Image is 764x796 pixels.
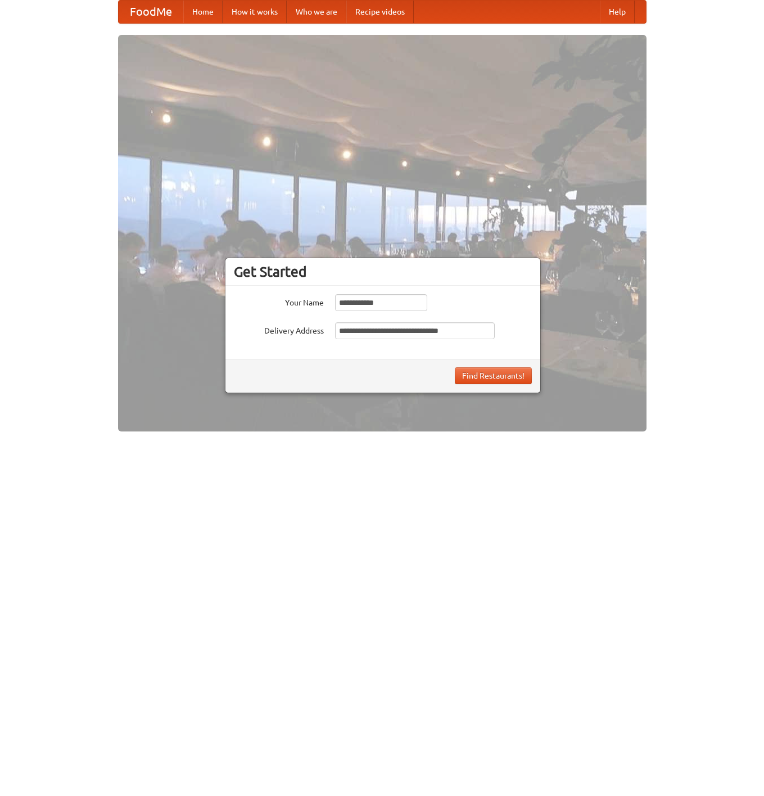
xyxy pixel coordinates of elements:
a: Home [183,1,223,23]
label: Your Name [234,294,324,308]
button: Find Restaurants! [455,367,532,384]
a: Recipe videos [346,1,414,23]
a: Who we are [287,1,346,23]
label: Delivery Address [234,322,324,336]
a: How it works [223,1,287,23]
h3: Get Started [234,263,532,280]
a: FoodMe [119,1,183,23]
a: Help [600,1,635,23]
